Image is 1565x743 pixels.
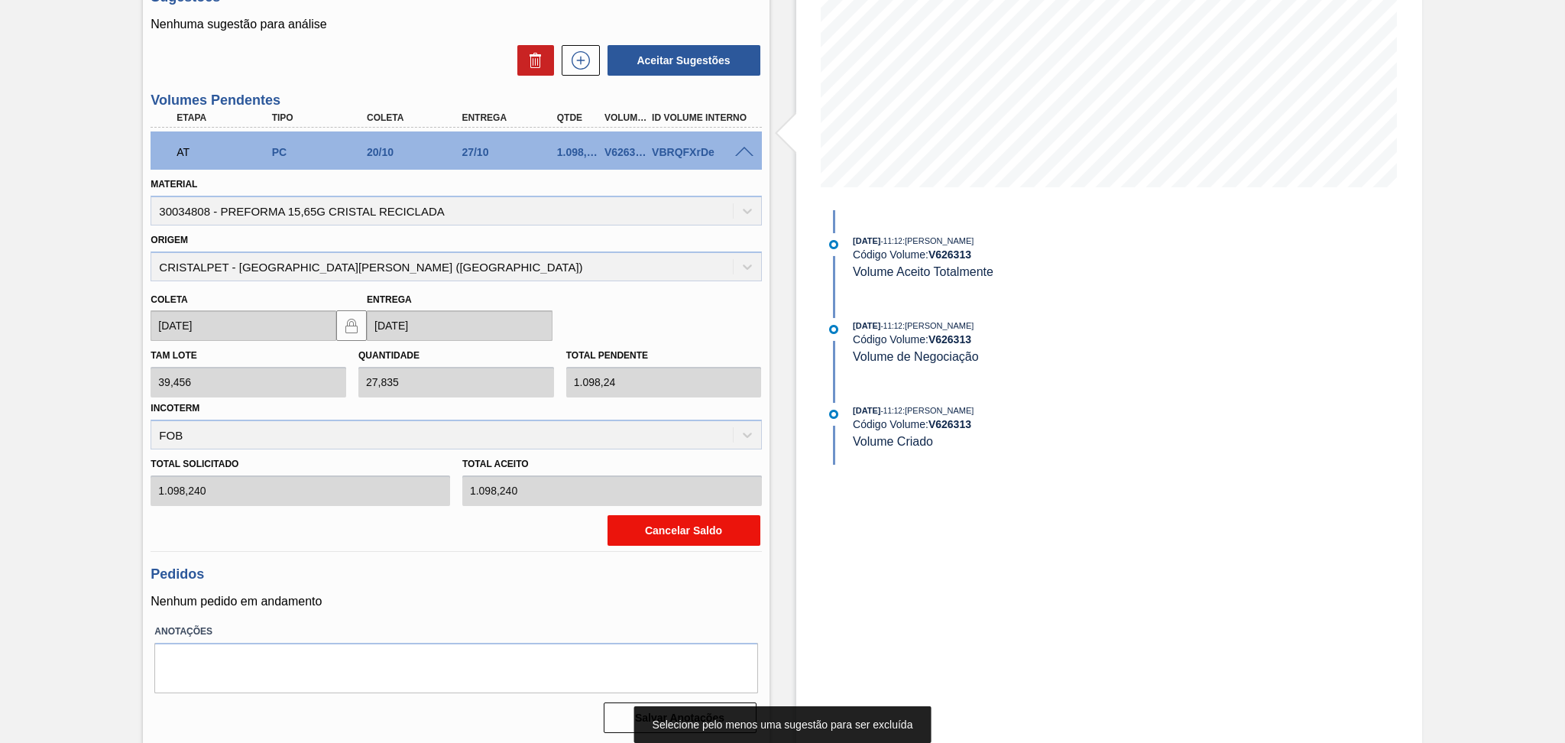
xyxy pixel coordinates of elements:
div: Aguardando Informações de Transporte [173,135,280,169]
div: Aceitar Sugestões [600,44,762,77]
div: Tipo [268,112,375,123]
div: Código Volume: [853,418,1216,430]
label: Material [151,179,197,190]
h3: Volumes Pendentes [151,92,761,109]
img: locked [342,316,361,335]
div: Entrega [458,112,565,123]
strong: V 626313 [928,333,971,346]
div: Qtde [553,112,603,123]
label: Total pendente [566,350,648,361]
span: : [PERSON_NAME] [902,321,974,330]
label: Entrega [367,294,412,305]
span: [DATE] [853,236,880,245]
span: - 11:12 [881,237,902,245]
button: Aceitar Sugestões [608,45,760,76]
button: Salvar Anotações [604,702,757,733]
div: V626313 [601,146,650,158]
label: Total Solicitado [151,453,450,475]
span: Volume de Negociação [853,350,979,363]
p: AT [177,146,276,158]
label: Origem [151,235,188,245]
p: Nenhuma sugestão para análise [151,18,761,31]
div: Código Volume: [853,333,1216,346]
label: Tam lote [151,350,196,361]
span: : [PERSON_NAME] [902,236,974,245]
span: Volume Aceito Totalmente [853,265,993,278]
label: Quantidade [358,350,420,361]
div: 27/10/2025 [458,146,565,158]
div: Pedido de Compra [268,146,375,158]
label: Total Aceito [462,453,762,475]
input: dd/mm/yyyy [151,310,336,341]
div: Volume Portal [601,112,650,123]
span: : [PERSON_NAME] [902,406,974,415]
img: atual [829,325,838,334]
span: Selecione pelo menos uma sugestão para ser excluída [653,719,913,731]
img: atual [829,240,838,249]
button: locked [336,310,367,341]
span: - 11:12 [881,322,902,330]
h3: Pedidos [151,566,761,582]
input: dd/mm/yyyy [367,310,552,341]
div: VBRQFXrDe [648,146,755,158]
div: Código Volume: [853,248,1216,261]
strong: V 626313 [928,418,971,430]
div: Coleta [363,112,470,123]
div: 20/10/2025 [363,146,470,158]
span: Volume Criado [853,435,933,448]
div: 1.098,240 [553,146,603,158]
label: Incoterm [151,403,199,414]
span: - 11:12 [881,407,902,415]
span: [DATE] [853,321,880,330]
span: [DATE] [853,406,880,415]
button: Cancelar Saldo [608,515,760,546]
div: Excluir Sugestões [510,45,554,76]
p: Nenhum pedido em andamento [151,595,761,608]
strong: V 626313 [928,248,971,261]
div: Id Volume Interno [648,112,755,123]
label: Coleta [151,294,187,305]
div: Nova sugestão [554,45,600,76]
img: atual [829,410,838,419]
label: Anotações [154,621,757,643]
div: Etapa [173,112,280,123]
